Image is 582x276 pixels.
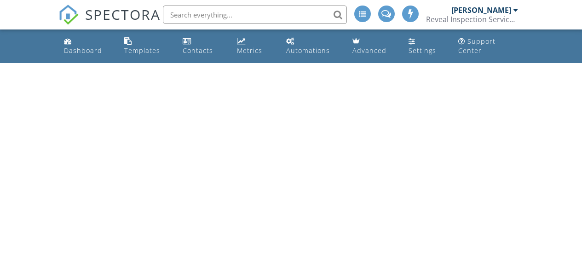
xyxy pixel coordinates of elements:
[237,46,262,55] div: Metrics
[409,46,436,55] div: Settings
[58,5,79,25] img: The Best Home Inspection Software - Spectora
[455,33,522,59] a: Support Center
[426,15,518,24] div: Reveal Inspection Services, LLC
[451,6,511,15] div: [PERSON_NAME]
[64,46,102,55] div: Dashboard
[58,12,161,32] a: SPECTORA
[458,37,496,55] div: Support Center
[405,33,447,59] a: Settings
[286,46,330,55] div: Automations
[60,33,114,59] a: Dashboard
[183,46,213,55] div: Contacts
[282,33,341,59] a: Automations (Basic)
[163,6,347,24] input: Search everything...
[124,46,160,55] div: Templates
[179,33,225,59] a: Contacts
[349,33,398,59] a: Advanced
[85,5,161,24] span: SPECTORA
[352,46,386,55] div: Advanced
[233,33,275,59] a: Metrics
[121,33,172,59] a: Templates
